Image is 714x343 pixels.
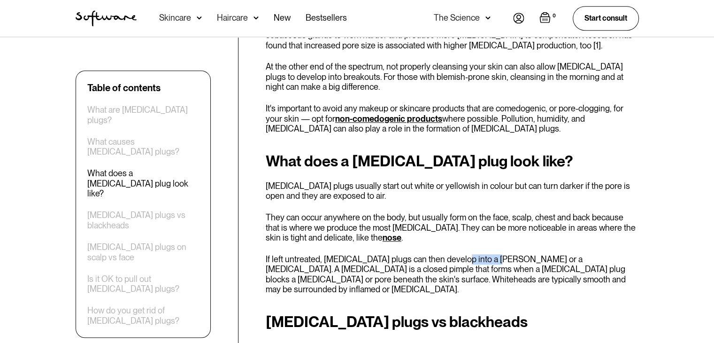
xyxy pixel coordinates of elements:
[266,103,639,134] p: It's important to avoid any makeup or skincare products that are comedogenic, or pore-clogging, f...
[573,6,639,30] a: Start consult
[266,212,639,243] p: They can occur anywhere on the body, but usually form on the face, scalp, chest and back because ...
[76,10,137,26] a: home
[87,168,199,199] a: What does a [MEDICAL_DATA] plug look like?
[159,13,191,23] div: Skincare
[197,13,202,23] img: arrow down
[266,254,639,295] p: If left untreated, [MEDICAL_DATA] plugs can then develop into a [PERSON_NAME] or a [MEDICAL_DATA]...
[87,137,199,157] a: What causes [MEDICAL_DATA] plugs?
[485,13,491,23] img: arrow down
[383,233,401,242] a: nose
[551,12,558,20] div: 0
[434,13,480,23] div: The Science
[87,105,199,125] a: What are [MEDICAL_DATA] plugs?
[87,82,161,94] div: Table of contents
[87,210,199,230] a: [MEDICAL_DATA] plugs vs blackheads
[266,153,639,170] h2: What does a [MEDICAL_DATA] plug look like?
[253,13,259,23] img: arrow down
[87,274,199,294] a: Is it OK to pull out [MEDICAL_DATA] plugs?
[335,114,442,124] a: non-comedogenic products
[266,181,639,201] p: [MEDICAL_DATA] plugs usually start out white or yellowish in colour but can turn darker if the po...
[76,10,137,26] img: Software Logo
[87,305,199,326] a: How do you get rid of [MEDICAL_DATA] plugs?
[266,62,639,92] p: At the other end of the spectrum, not properly cleansing your skin can also allow [MEDICAL_DATA] ...
[539,12,558,25] a: Open empty cart
[266,313,639,330] h2: [MEDICAL_DATA] plugs vs blackheads
[217,13,248,23] div: Haircare
[87,242,199,262] a: [MEDICAL_DATA] plugs on scalp vs face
